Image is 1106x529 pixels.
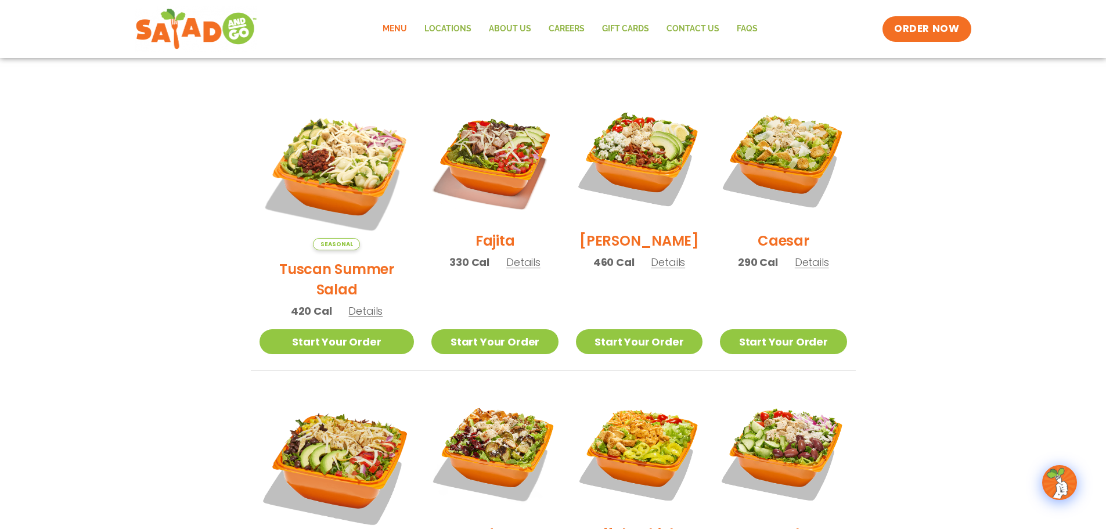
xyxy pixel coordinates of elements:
[720,329,846,354] a: Start Your Order
[738,254,778,270] span: 290 Cal
[291,303,332,319] span: 420 Cal
[651,255,685,269] span: Details
[728,16,766,42] a: FAQs
[506,255,541,269] span: Details
[540,16,593,42] a: Careers
[449,254,489,270] span: 330 Cal
[260,95,415,250] img: Product photo for Tuscan Summer Salad
[593,254,635,270] span: 460 Cal
[882,16,971,42] a: ORDER NOW
[758,231,809,251] h2: Caesar
[431,95,558,222] img: Product photo for Fajita Salad
[795,255,829,269] span: Details
[260,329,415,354] a: Start Your Order
[348,304,383,318] span: Details
[416,16,480,42] a: Locations
[576,95,702,222] img: Product photo for Cobb Salad
[431,329,558,354] a: Start Your Order
[480,16,540,42] a: About Us
[576,329,702,354] a: Start Your Order
[374,16,766,42] nav: Menu
[1043,466,1076,499] img: wpChatIcon
[374,16,416,42] a: Menu
[576,388,702,515] img: Product photo for Buffalo Chicken Salad
[894,22,959,36] span: ORDER NOW
[135,6,258,52] img: new-SAG-logo-768×292
[431,388,558,515] img: Product photo for Roasted Autumn Salad
[720,388,846,515] img: Product photo for Greek Salad
[593,16,658,42] a: GIFT CARDS
[579,231,699,251] h2: [PERSON_NAME]
[313,238,360,250] span: Seasonal
[720,95,846,222] img: Product photo for Caesar Salad
[658,16,728,42] a: Contact Us
[260,259,415,300] h2: Tuscan Summer Salad
[475,231,515,251] h2: Fajita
